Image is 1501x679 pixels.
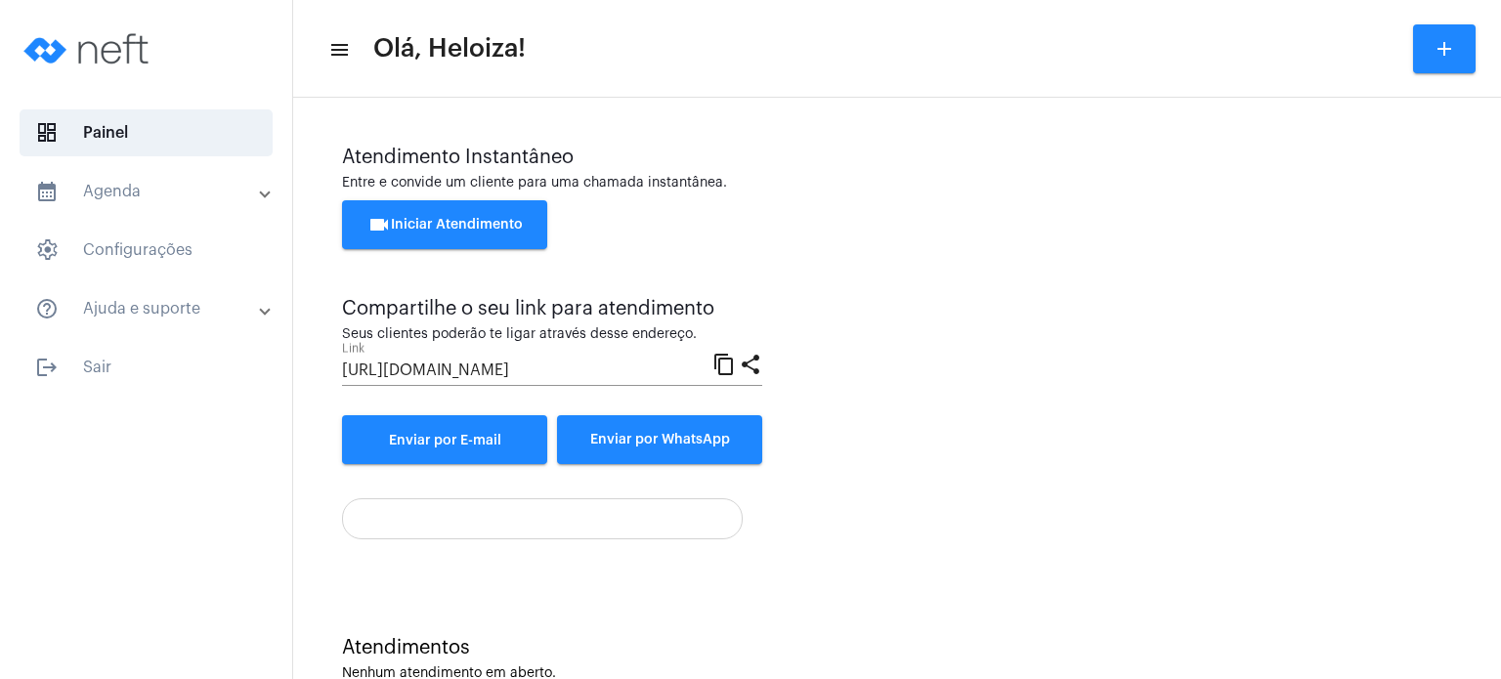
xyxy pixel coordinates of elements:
span: Iniciar Atendimento [367,218,523,232]
img: logo-neft-novo-2.png [16,10,162,88]
span: Sair [20,344,273,391]
span: Enviar por WhatsApp [590,433,730,446]
mat-expansion-panel-header: sidenav iconAjuda e suporte [12,285,292,332]
a: Enviar por E-mail [342,415,547,464]
div: Entre e convide um cliente para uma chamada instantânea. [342,176,1452,191]
mat-icon: sidenav icon [328,38,348,62]
mat-icon: sidenav icon [35,297,59,320]
mat-icon: add [1433,37,1456,61]
div: Atendimentos [342,637,1452,658]
mat-icon: content_copy [712,352,736,375]
mat-panel-title: Agenda [35,180,261,203]
div: Seus clientes poderão te ligar através desse endereço. [342,327,762,342]
button: Enviar por WhatsApp [557,415,762,464]
span: Painel [20,109,273,156]
mat-icon: sidenav icon [35,180,59,203]
span: Enviar por E-mail [389,434,501,447]
span: sidenav icon [35,238,59,262]
div: Atendimento Instantâneo [342,147,1452,168]
span: sidenav icon [35,121,59,145]
mat-icon: sidenav icon [35,356,59,379]
mat-icon: share [739,352,762,375]
span: Configurações [20,227,273,274]
div: Compartilhe o seu link para atendimento [342,298,762,319]
span: Olá, Heloiza! [373,33,526,64]
mat-expansion-panel-header: sidenav iconAgenda [12,168,292,215]
mat-icon: videocam [367,213,391,236]
mat-panel-title: Ajuda e suporte [35,297,261,320]
button: Iniciar Atendimento [342,200,547,249]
